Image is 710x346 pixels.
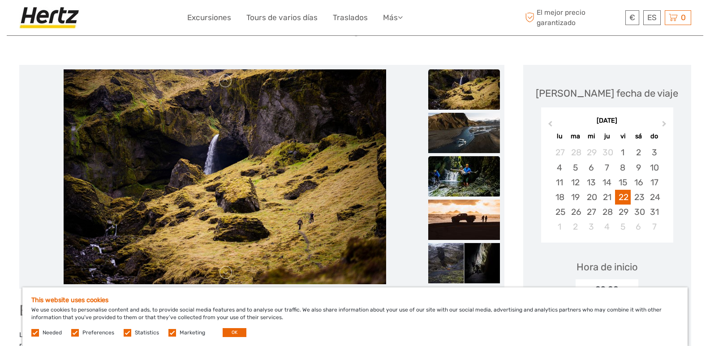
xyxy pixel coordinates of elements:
[523,8,623,27] span: El mejor precio garantizado
[615,145,631,160] div: Choose viernes, 1 de mayo de 2026
[82,329,114,337] label: Preferences
[646,160,662,175] div: Choose domingo, 10 de mayo de 2026
[658,119,672,133] button: Next Month
[583,190,599,205] div: Choose miércoles, 20 de mayo de 2026
[552,190,568,205] div: Choose lunes, 18 de mayo de 2026
[428,200,500,240] img: e12560b3d9d24b48aa964037164b34ca_slider_thumbnail.jpeg
[428,69,500,110] img: 274978f7b1dc4347bb943458eab20f8e_slider_thumbnail.jpeg
[643,10,661,25] div: ES
[428,113,500,153] img: 3781b07d07a74f96b84fb5830afb36f5_slider_thumbnail.jpeg
[19,7,83,29] img: Hertz
[631,175,646,190] div: Choose sábado, 16 de mayo de 2026
[599,219,615,234] div: Choose jueves, 4 de junio de 2026
[599,145,615,160] div: Choose jueves, 30 de abril de 2026
[135,329,159,337] label: Statistics
[568,160,583,175] div: Choose martes, 5 de mayo de 2026
[568,130,583,142] div: ma
[615,160,631,175] div: Choose viernes, 8 de mayo de 2026
[19,301,504,320] h1: EXCURSIÓN EN SÚPER JEEP A THORMSORK
[599,175,615,190] div: Choose jueves, 14 de mayo de 2026
[615,190,631,205] div: Choose viernes, 22 de mayo de 2026
[646,219,662,234] div: Choose domingo, 7 de junio de 2026
[64,69,386,284] img: 274978f7b1dc4347bb943458eab20f8e_main_slider.jpeg
[680,13,687,22] span: 0
[552,219,568,234] div: Choose lunes, 1 de junio de 2026
[583,160,599,175] div: Choose miércoles, 6 de mayo de 2026
[631,205,646,219] div: Choose sábado, 30 de mayo de 2026
[615,130,631,142] div: vi
[552,130,568,142] div: lu
[13,16,101,23] p: We're away right now. Please check back later!
[541,116,673,126] div: [DATE]
[577,260,638,274] div: Hora de inicio
[180,329,205,337] label: Marketing
[568,175,583,190] div: Choose martes, 12 de mayo de 2026
[576,279,638,300] div: 09:00
[646,175,662,190] div: Choose domingo, 17 de mayo de 2026
[583,175,599,190] div: Choose miércoles, 13 de mayo de 2026
[583,130,599,142] div: mi
[615,219,631,234] div: Choose viernes, 5 de junio de 2026
[599,160,615,175] div: Choose jueves, 7 de mayo de 2026
[542,119,556,133] button: Previous Month
[599,130,615,142] div: ju
[629,13,635,22] span: €
[583,219,599,234] div: Choose miércoles, 3 de junio de 2026
[187,11,231,24] a: Excursiones
[223,328,246,337] button: OK
[428,156,500,196] img: 709348a9ad184afd8f7e5b80d2472d3b_slider_thumbnail.jpeg
[583,205,599,219] div: Choose miércoles, 27 de mayo de 2026
[631,190,646,205] div: Choose sábado, 23 de mayo de 2026
[246,11,318,24] a: Tours de varios días
[631,219,646,234] div: Choose sábado, 6 de junio de 2026
[552,160,568,175] div: Choose lunes, 4 de mayo de 2026
[568,219,583,234] div: Choose martes, 2 de junio de 2026
[383,11,403,24] a: Más
[568,190,583,205] div: Choose martes, 19 de mayo de 2026
[646,145,662,160] div: Choose domingo, 3 de mayo de 2026
[646,190,662,205] div: Choose domingo, 24 de mayo de 2026
[31,296,679,304] h5: This website uses cookies
[536,86,678,100] div: [PERSON_NAME] fecha de viaje
[428,243,500,283] img: 37fab74fe6f6420c8a65efdb0b86dee5_slider_thumbnail.jpeg
[552,205,568,219] div: Choose lunes, 25 de mayo de 2026
[615,205,631,219] div: Choose viernes, 29 de mayo de 2026
[631,130,646,142] div: sá
[568,205,583,219] div: Choose martes, 26 de mayo de 2026
[568,145,583,160] div: Choose martes, 28 de abril de 2026
[631,160,646,175] div: Choose sábado, 9 de mayo de 2026
[552,145,568,160] div: Choose lunes, 27 de abril de 2026
[646,130,662,142] div: do
[552,175,568,190] div: Choose lunes, 11 de mayo de 2026
[43,329,62,337] label: Needed
[615,175,631,190] div: Choose viernes, 15 de mayo de 2026
[599,190,615,205] div: Choose jueves, 21 de mayo de 2026
[333,11,368,24] a: Traslados
[22,287,688,346] div: We use cookies to personalise content and ads, to provide social media features and to analyse ou...
[599,205,615,219] div: Choose jueves, 28 de mayo de 2026
[583,145,599,160] div: Choose miércoles, 29 de abril de 2026
[631,145,646,160] div: Choose sábado, 2 de mayo de 2026
[544,145,670,234] div: month 2026-05
[646,205,662,219] div: Choose domingo, 31 de mayo de 2026
[103,14,114,25] button: Open LiveChat chat widget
